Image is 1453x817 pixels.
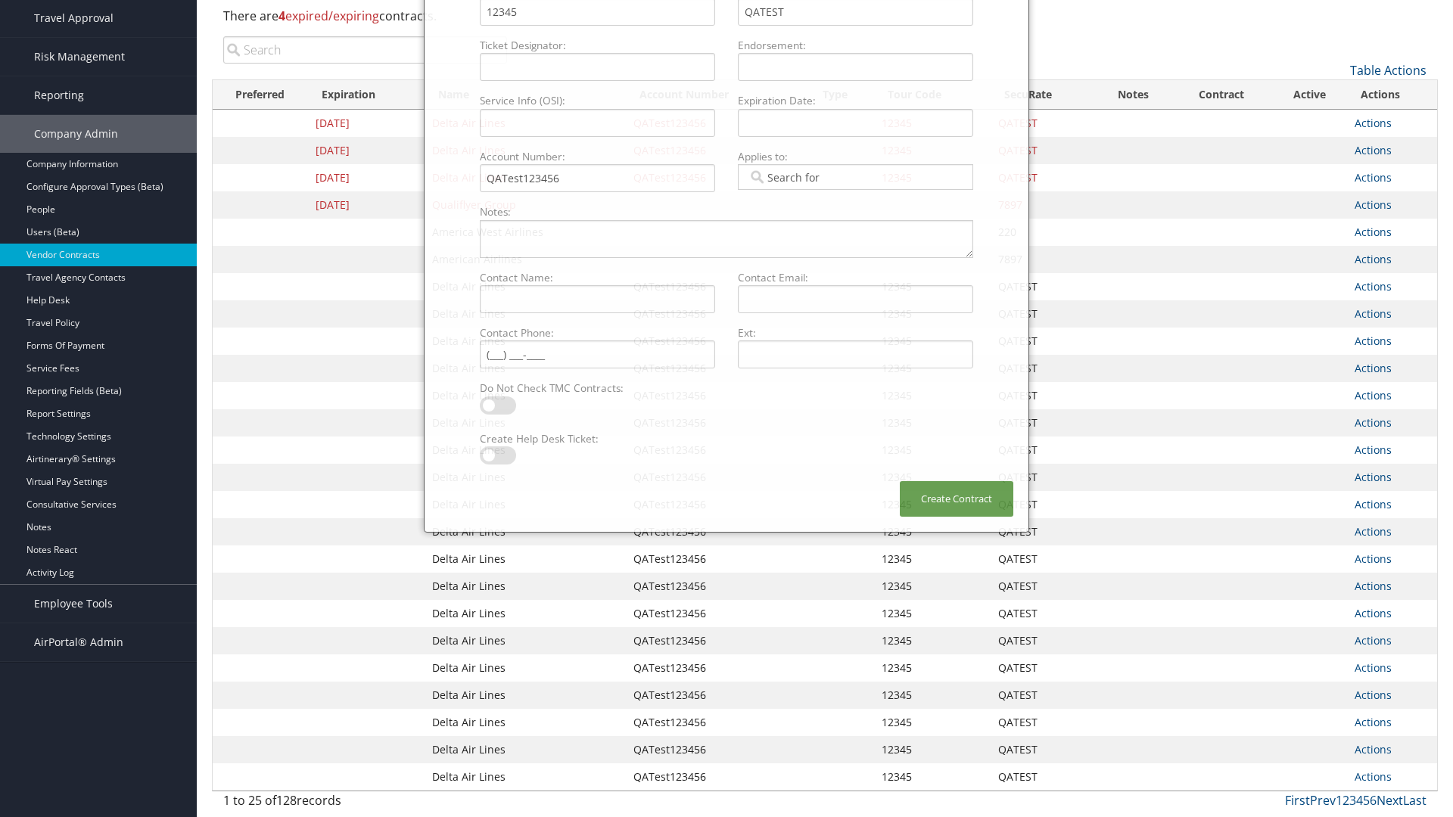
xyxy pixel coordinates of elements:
[991,219,1096,246] td: 220
[1355,170,1392,185] a: Actions
[991,110,1096,137] td: QATEST
[874,709,991,736] td: 12345
[474,204,979,219] label: Notes:
[474,431,721,446] label: Create Help Desk Ticket:
[874,573,991,600] td: 12345
[874,682,991,709] td: 12345
[480,340,715,368] input: (___) ___-____
[223,36,507,64] input: Search
[474,149,721,164] label: Account Number:
[626,763,809,791] td: QATest123456
[1336,792,1343,809] a: 1
[991,137,1096,164] td: QATEST
[213,80,308,110] th: Preferred: activate to sort column ascending
[874,654,991,682] td: 12345
[1363,792,1370,809] a: 5
[900,481,1013,517] button: Create Contract
[1096,80,1171,110] th: Notes: activate to sort column ascending
[991,246,1096,273] td: 7897
[626,736,809,763] td: QATest123456
[34,585,113,623] span: Employee Tools
[425,627,626,654] td: Delta Air Lines
[276,792,297,809] span: 128
[425,600,626,627] td: Delta Air Lines
[308,80,425,110] th: Expiration: activate to sort column descending
[1355,688,1392,702] a: Actions
[991,191,1096,219] td: 7897
[991,763,1096,791] td: QATEST
[991,573,1096,600] td: QATEST
[1355,551,1392,566] a: Actions
[626,600,809,627] td: QATest123456
[626,573,809,600] td: QATest123456
[626,682,809,709] td: QATest123456
[874,763,991,791] td: 12345
[991,80,1096,110] th: SecuRate: activate to sort column ascending
[1350,62,1427,79] a: Table Actions
[991,409,1096,436] td: QATEST
[1370,792,1377,809] a: 6
[991,300,1096,328] td: QATEST
[991,627,1096,654] td: QATEST
[474,270,721,285] label: Contact Name:
[991,654,1096,682] td: QATEST
[425,573,626,600] td: Delta Air Lines
[874,627,991,654] td: 12345
[991,600,1096,627] td: QATEST
[991,273,1096,300] td: QATEST
[626,545,809,573] td: QATest123456
[732,149,979,164] label: Applies to:
[1355,715,1392,729] a: Actions
[34,76,84,114] span: Reporting
[1355,742,1392,756] a: Actions
[732,270,979,285] label: Contact Email:
[1355,197,1392,212] a: Actions
[732,325,979,340] label: Ext:
[1171,80,1272,110] th: Contract: activate to sort column ascending
[278,8,285,24] strong: 4
[474,38,721,53] label: Ticket Designator:
[1377,792,1403,809] a: Next
[991,328,1096,355] td: QATEST
[308,191,425,219] td: [DATE]
[34,623,123,661] span: AirPortal® Admin
[732,93,979,108] label: Expiration Date:
[732,38,979,53] label: Endorsement:
[991,736,1096,763] td: QATEST
[991,709,1096,736] td: QATEST
[1310,792,1336,809] a: Prev
[1355,143,1392,157] a: Actions
[1355,497,1392,511] a: Actions
[425,709,626,736] td: Delta Air Lines
[1355,334,1392,348] a: Actions
[34,38,125,76] span: Risk Management
[626,627,809,654] td: QATest123456
[1355,415,1392,430] a: Actions
[1355,443,1392,457] a: Actions
[474,93,721,108] label: Service Info (OSI):
[1272,80,1346,110] th: Active: activate to sort column ascending
[874,736,991,763] td: 12345
[34,115,118,153] span: Company Admin
[991,682,1096,709] td: QATEST
[308,164,425,191] td: [DATE]
[308,110,425,137] td: [DATE]
[1355,361,1392,375] a: Actions
[1355,279,1392,294] a: Actions
[425,518,626,545] td: Delta Air Lines
[1347,80,1437,110] th: Actions
[1356,792,1363,809] a: 4
[626,654,809,682] td: QATest123456
[1355,388,1392,402] a: Actions
[1355,660,1392,675] a: Actions
[991,518,1096,545] td: QATEST
[874,545,991,573] td: 12345
[991,164,1096,191] td: QATEST
[1355,225,1392,239] a: Actions
[991,464,1096,491] td: QATEST
[1403,792,1427,809] a: Last
[991,355,1096,382] td: QATEST
[991,436,1096,464] td: QATEST
[474,325,721,340] label: Contact Phone:
[425,545,626,573] td: Delta Air Lines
